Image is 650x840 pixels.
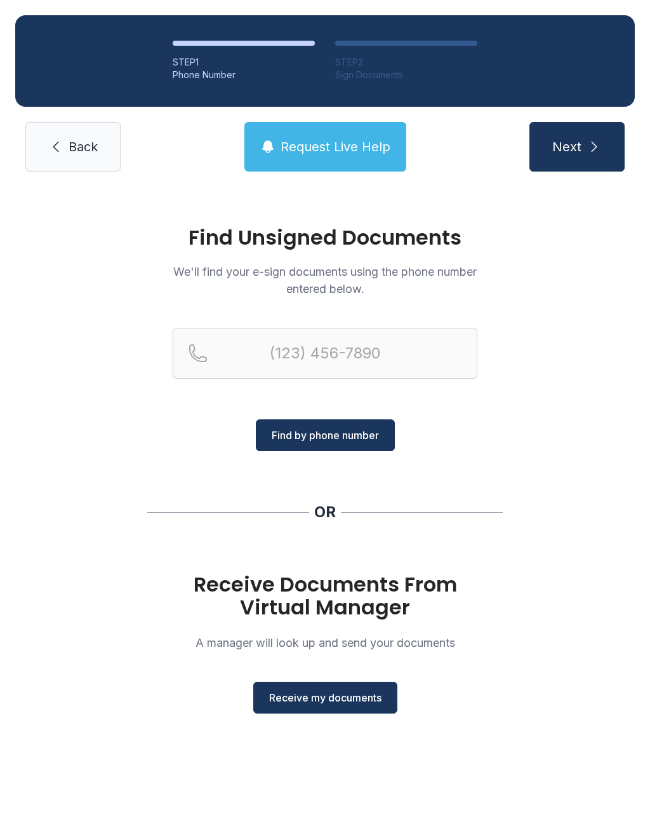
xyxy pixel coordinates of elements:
div: Sign Documents [335,69,477,81]
p: We'll find your e-sign documents using the phone number entered below. [173,263,477,297]
span: Request Live Help [281,138,390,156]
span: Back [69,138,98,156]
p: A manager will look up and send your documents [173,634,477,651]
div: Phone Number [173,69,315,81]
div: OR [314,502,336,522]
span: Next [552,138,581,156]
span: Receive my documents [269,690,381,705]
h1: Find Unsigned Documents [173,227,477,248]
input: Reservation phone number [173,328,477,379]
span: Find by phone number [272,428,379,443]
div: STEP 2 [335,56,477,69]
h1: Receive Documents From Virtual Manager [173,573,477,619]
div: STEP 1 [173,56,315,69]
